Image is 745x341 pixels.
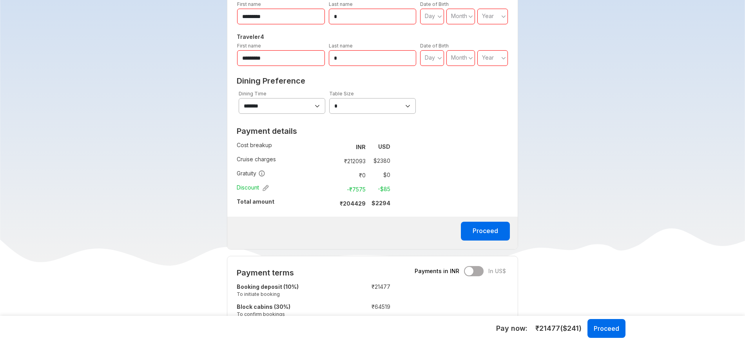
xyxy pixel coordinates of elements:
svg: angle down [437,54,442,62]
svg: angle down [501,54,506,62]
span: Day [425,54,435,61]
label: Table Size [329,91,354,97]
h5: Pay now: [496,324,527,333]
label: First name [237,43,261,49]
td: : [332,168,336,182]
span: Year [482,13,494,19]
span: ₹ 21477 ($ 241 ) [535,323,582,334]
label: Last name [329,43,353,49]
td: : [340,301,344,321]
td: -₹ 7575 [336,184,369,195]
strong: Booking deposit (10%) [237,283,299,290]
svg: angle down [437,13,442,20]
td: ₹ 64519 [344,301,390,321]
strong: Block cabins (30%) [237,303,290,310]
h2: Payment terms [237,268,390,277]
span: Month [451,54,467,61]
td: : [332,140,336,154]
span: Discount [237,184,269,191]
td: : [332,196,336,210]
label: Date of Birth [420,43,449,49]
svg: angle down [501,13,506,20]
strong: Total amount [237,198,274,205]
td: ₹ 212093 [336,155,369,166]
svg: angle down [468,54,473,62]
h5: Traveler 4 [235,32,510,42]
span: Month [451,13,467,19]
span: In US$ [488,267,506,275]
td: : [340,281,344,301]
button: Proceed [461,222,510,241]
strong: $ 2294 [372,200,390,206]
h2: Dining Preference [237,76,508,86]
td: $ 0 [369,170,390,181]
td: ₹ 21477 [344,281,390,301]
h2: Payment details [237,126,390,136]
small: To confirm bookings [237,311,340,317]
td: Cost breakup [237,140,332,154]
td: : [332,182,336,196]
td: ₹ 0 [336,170,369,181]
label: First name [237,1,261,7]
td: : [332,154,336,168]
span: Gratuity [237,170,265,177]
td: -$ 85 [369,184,390,195]
label: Dining Time [239,91,266,97]
span: Payments in INR [415,267,459,275]
span: Day [425,13,435,19]
strong: INR [356,144,366,150]
svg: angle down [468,13,473,20]
td: Cruise charges [237,154,332,168]
button: Proceed [587,319,625,338]
td: $ 2380 [369,155,390,166]
label: Date of Birth [420,1,449,7]
strong: ₹ 204429 [340,200,366,207]
label: Last name [329,1,353,7]
small: To initiate booking [237,291,340,297]
span: Year [482,54,494,61]
strong: USD [378,143,390,150]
